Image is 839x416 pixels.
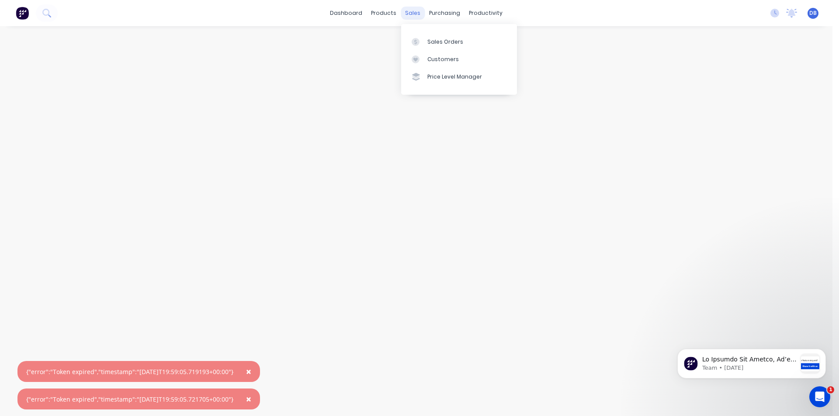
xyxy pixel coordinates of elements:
[809,386,830,407] iframe: Intercom live chat
[465,7,507,20] div: productivity
[326,7,367,20] a: dashboard
[809,9,817,17] span: DB
[427,73,482,81] div: Price Level Manager
[246,365,251,378] span: ×
[367,7,401,20] div: products
[246,393,251,405] span: ×
[16,7,29,20] img: Factory
[401,51,517,68] a: Customers
[827,386,834,393] span: 1
[425,7,465,20] div: purchasing
[401,7,425,20] div: sales
[26,367,233,376] div: {"error":"Token expired","timestamp":"[DATE]T19:59:05.719193+00:00"}
[427,38,463,46] div: Sales Orders
[26,395,233,404] div: {"error":"Token expired","timestamp":"[DATE]T19:59:05.721705+00:00"}
[237,388,260,409] button: Close
[401,33,517,50] a: Sales Orders
[427,55,459,63] div: Customers
[401,68,517,86] a: Price Level Manager
[38,33,132,41] p: Message from Team, sent 3w ago
[664,331,839,392] iframe: Intercom notifications message
[237,361,260,382] button: Close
